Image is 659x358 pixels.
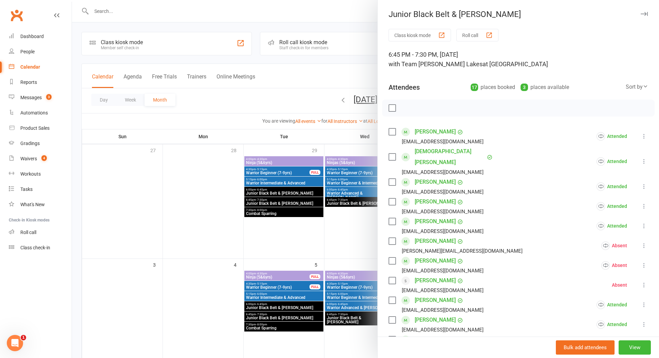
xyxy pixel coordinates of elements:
[597,301,627,309] div: Attended
[402,266,484,275] div: [EMAIL_ADDRESS][DOMAIN_NAME]
[20,79,37,85] div: Reports
[402,247,523,255] div: [PERSON_NAME][EMAIL_ADDRESS][DOMAIN_NAME]
[9,75,72,90] a: Reports
[521,83,569,92] div: places available
[8,7,25,24] a: Clubworx
[415,295,456,306] a: [PERSON_NAME]
[20,156,37,161] div: Waivers
[597,132,627,141] div: Attended
[415,196,456,207] a: [PERSON_NAME]
[389,83,420,92] div: Attendees
[20,49,35,54] div: People
[378,10,659,19] div: Junior Black Belt & [PERSON_NAME]
[9,240,72,255] a: Class kiosk mode
[20,171,41,177] div: Workouts
[20,141,40,146] div: Gradings
[597,157,627,166] div: Attended
[389,60,483,68] span: with Team [PERSON_NAME] Lakes
[415,334,456,345] a: [PERSON_NAME]
[9,44,72,59] a: People
[456,29,498,41] button: Roll call
[389,50,648,69] div: 6:45 PM - 7:30 PM, [DATE]
[9,136,72,151] a: Gradings
[20,245,50,250] div: Class check-in
[415,275,456,286] a: [PERSON_NAME]
[20,202,45,207] div: What's New
[597,202,627,211] div: Attended
[21,335,26,340] span: 1
[46,94,52,100] span: 3
[402,207,484,216] div: [EMAIL_ADDRESS][DOMAIN_NAME]
[20,125,50,131] div: Product Sales
[402,137,484,146] div: [EMAIL_ADDRESS][DOMAIN_NAME]
[415,216,456,227] a: [PERSON_NAME]
[415,255,456,266] a: [PERSON_NAME]
[20,34,44,39] div: Dashboard
[597,222,627,230] div: Attended
[471,84,478,91] div: 17
[20,230,36,235] div: Roll call
[601,241,627,250] div: Absent
[402,187,484,196] div: [EMAIL_ADDRESS][DOMAIN_NAME]
[9,151,72,166] a: Waivers 4
[612,283,627,287] div: Absent
[619,340,651,355] button: View
[597,320,627,329] div: Attended
[415,126,456,137] a: [PERSON_NAME]
[601,261,627,270] div: Absent
[415,236,456,247] a: [PERSON_NAME]
[9,29,72,44] a: Dashboard
[20,64,40,70] div: Calendar
[402,325,484,334] div: [EMAIL_ADDRESS][DOMAIN_NAME]
[402,306,484,315] div: [EMAIL_ADDRESS][DOMAIN_NAME]
[9,197,72,212] a: What's New
[415,315,456,325] a: [PERSON_NAME]
[626,83,648,91] div: Sort by
[402,227,484,236] div: [EMAIL_ADDRESS][DOMAIN_NAME]
[20,95,42,100] div: Messages
[9,182,72,197] a: Tasks
[389,29,451,41] button: Class kiosk mode
[9,59,72,75] a: Calendar
[556,340,615,355] button: Bulk add attendees
[20,110,48,115] div: Automations
[597,182,627,191] div: Attended
[9,90,72,105] a: Messages 3
[9,105,72,121] a: Automations
[9,121,72,136] a: Product Sales
[483,60,548,68] span: at [GEOGRAPHIC_DATA]
[402,168,484,177] div: [EMAIL_ADDRESS][DOMAIN_NAME]
[9,225,72,240] a: Roll call
[521,84,528,91] div: 3
[471,83,515,92] div: places booked
[7,335,23,351] iframe: Intercom live chat
[415,177,456,187] a: [PERSON_NAME]
[20,186,33,192] div: Tasks
[9,166,72,182] a: Workouts
[415,146,485,168] a: [DEMOGRAPHIC_DATA][PERSON_NAME]
[402,286,484,295] div: [EMAIL_ADDRESS][DOMAIN_NAME]
[41,155,47,161] span: 4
